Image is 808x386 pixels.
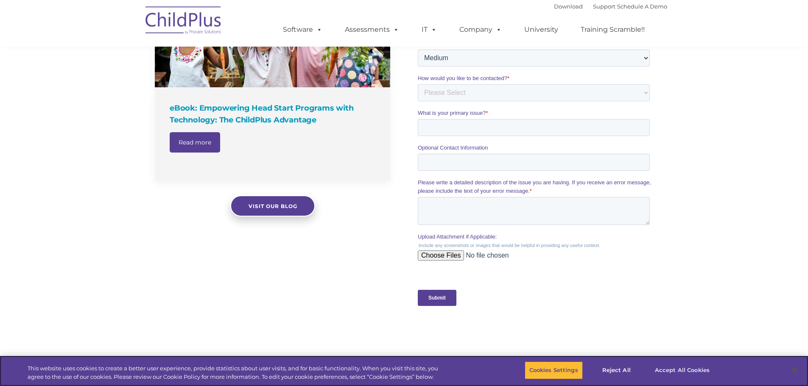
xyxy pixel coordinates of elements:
[170,132,220,153] a: Read more
[554,3,583,10] a: Download
[572,21,653,38] a: Training Scramble!!
[336,21,408,38] a: Assessments
[650,361,714,379] button: Accept All Cookies
[413,21,445,38] a: IT
[170,102,377,126] h4: eBook: Empowering Head Start Programs with Technology: The ChildPlus Advantage
[785,361,804,380] button: Close
[28,364,445,381] div: This website uses cookies to create a better user experience, provide statistics about user visit...
[525,361,583,379] button: Cookies Settings
[230,195,315,217] a: Visit our blog
[593,3,615,10] a: Support
[516,21,567,38] a: University
[248,203,297,209] span: Visit our blog
[554,3,667,10] font: |
[274,21,331,38] a: Software
[451,21,510,38] a: Company
[141,0,226,43] img: ChildPlus by Procare Solutions
[590,361,643,379] button: Reject All
[617,3,667,10] a: Schedule A Demo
